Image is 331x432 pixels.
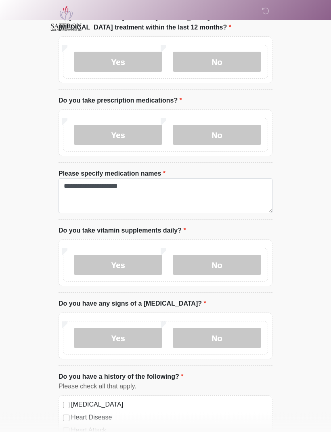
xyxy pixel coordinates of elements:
[59,299,206,309] label: Do you have any signs of a [MEDICAL_DATA]?
[173,328,261,348] label: No
[50,6,82,31] img: Saffron Laser Aesthetics and Medical Spa Logo
[59,96,182,106] label: Do you take prescription medications?
[59,382,272,392] div: Please check all that apply.
[74,255,162,275] label: Yes
[74,125,162,145] label: Yes
[71,413,268,423] label: Heart Disease
[74,52,162,72] label: Yes
[59,169,165,179] label: Please specify medication names
[59,372,183,382] label: Do you have a history of the following?
[173,255,261,275] label: No
[173,125,261,145] label: No
[63,415,69,422] input: Heart Disease
[173,52,261,72] label: No
[63,402,69,409] input: [MEDICAL_DATA]
[59,226,186,236] label: Do you take vitamin supplements daily?
[74,328,162,348] label: Yes
[71,400,268,410] label: [MEDICAL_DATA]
